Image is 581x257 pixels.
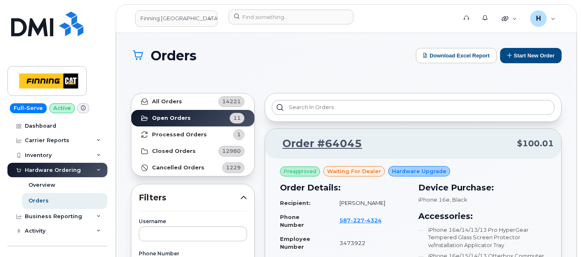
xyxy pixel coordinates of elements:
[280,214,304,228] strong: Phone Number
[152,98,182,105] strong: All Orders
[418,226,547,249] li: iPhone 16e/14/13/13 Pro HyperGear Tempered Glass Screen Protector w/Installation Applicator Tray
[131,143,254,159] a: Closed Orders12980
[152,131,207,138] strong: Processed Orders
[332,196,408,210] td: [PERSON_NAME]
[280,200,311,206] strong: Recipient:
[222,147,241,155] span: 12980
[272,100,555,115] input: Search in orders
[152,164,204,171] strong: Cancelled Orders
[131,126,254,143] a: Processed Orders1
[284,168,316,175] span: Preapproved
[392,167,446,175] span: Hardware Upgrade
[450,196,467,203] span: , Black
[332,232,408,254] td: 3473922
[418,210,547,222] h3: Accessories:
[222,98,241,105] span: 14221
[416,48,497,63] button: Download Excel Report
[139,219,247,224] label: Username
[339,217,391,224] a: 5872274324
[139,192,240,204] span: Filters
[152,148,196,155] strong: Closed Orders
[280,181,408,194] h3: Order Details:
[273,136,362,151] a: Order #64045
[233,114,241,122] span: 11
[131,110,254,126] a: Open Orders11
[517,138,554,150] span: $100.01
[152,115,191,121] strong: Open Orders
[131,93,254,110] a: All Orders14221
[226,164,241,171] span: 1229
[351,217,364,224] span: 227
[418,181,547,194] h3: Device Purchase:
[418,196,450,203] span: iPhone 16e
[151,48,197,63] span: Orders
[500,48,562,63] button: Start New Order
[280,236,310,250] strong: Employee Number
[327,167,381,175] span: waiting for dealer
[131,159,254,176] a: Cancelled Orders1229
[339,217,382,224] span: 587
[364,217,382,224] span: 4324
[237,131,241,138] span: 1
[139,251,247,256] label: Phone Number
